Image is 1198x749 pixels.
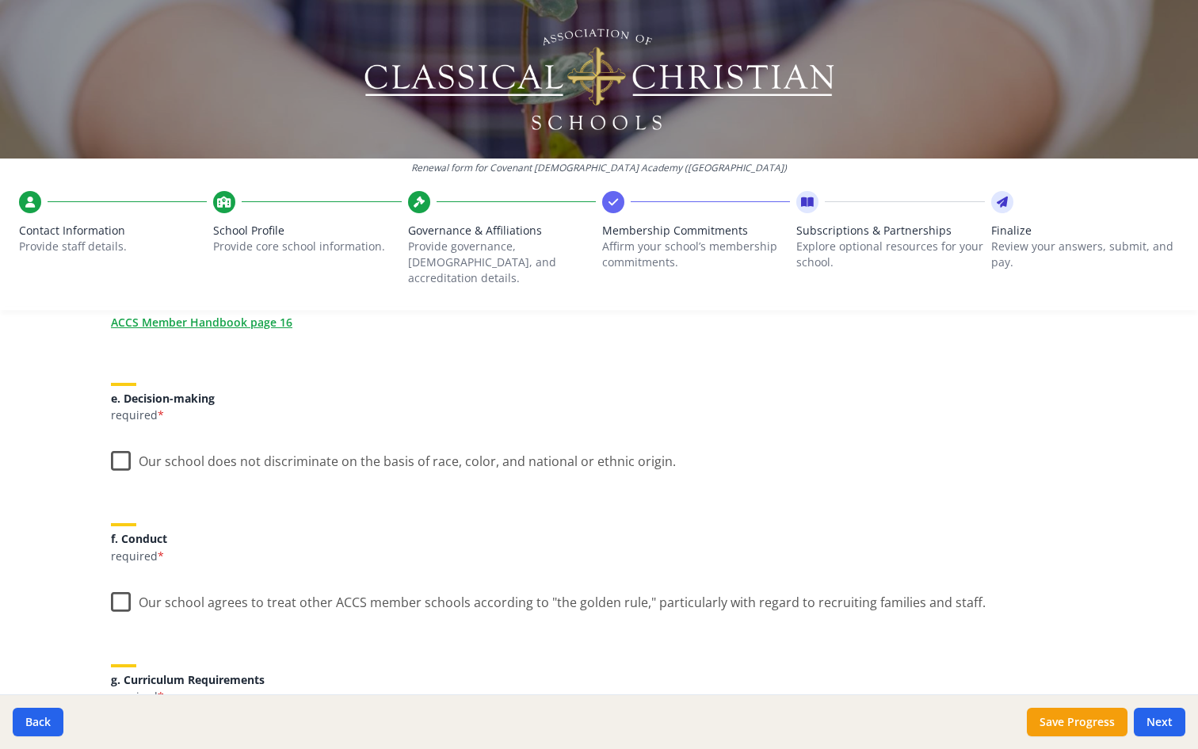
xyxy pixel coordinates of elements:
[111,407,1087,423] p: required
[111,533,1087,545] h5: f. Conduct
[111,689,1087,705] p: required
[111,441,676,475] label: Our school does not discriminate on the basis of race, color, and national or ethnic origin.
[408,223,596,239] span: Governance & Affiliations
[408,239,596,286] p: Provide governance, [DEMOGRAPHIC_DATA], and accreditation details.
[111,674,1087,686] h5: g. Curriculum Requirements
[1134,708,1185,736] button: Next
[111,392,1087,404] h5: e. Decision-making
[796,223,984,239] span: Subscriptions & Partnerships
[991,223,1179,239] span: Finalize
[111,548,1087,564] p: required
[362,24,837,135] img: Logo
[1027,708,1127,736] button: Save Progress
[796,239,984,270] p: Explore optional resources for your school.
[13,708,63,736] button: Back
[111,582,986,616] label: Our school agrees to treat other ACCS member schools according to "the golden rule," particularly...
[602,239,790,270] p: Affirm your school’s membership commitments.
[213,223,401,239] span: School Profile
[602,223,790,239] span: Membership Commitments
[19,223,207,239] span: Contact Information
[19,239,207,254] p: Provide staff details.
[213,239,401,254] p: Provide core school information.
[991,239,1179,270] p: Review your answers, submit, and pay.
